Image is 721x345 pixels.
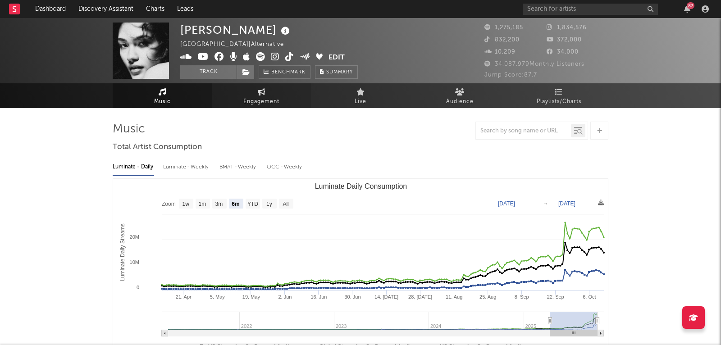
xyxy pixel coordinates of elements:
a: Benchmark [259,65,310,79]
text: 8. Sep [515,294,529,300]
span: Music [154,96,171,107]
span: 34,000 [547,49,579,55]
button: Track [180,65,237,79]
div: OCC - Weekly [267,159,303,175]
text: 22. Sep [547,294,564,300]
text: 21. Apr [176,294,192,300]
input: Search by song name or URL [476,127,571,135]
button: Edit [329,52,345,64]
text: 5. May [210,294,225,300]
text: 3m [215,201,223,207]
text: [DATE] [558,200,575,207]
text: 1w [183,201,190,207]
text: Luminate Daily Streams [119,223,126,281]
text: → [543,200,548,207]
text: 0 [137,285,139,290]
span: Benchmark [271,67,306,78]
span: Audience [446,96,474,107]
button: 87 [684,5,690,13]
span: Engagement [243,96,279,107]
div: [GEOGRAPHIC_DATA] | Alternative [180,39,294,50]
a: Live [311,83,410,108]
span: 10,209 [484,49,516,55]
div: Luminate - Weekly [163,159,210,175]
text: 11. Aug [446,294,462,300]
span: Live [355,96,366,107]
text: 28. [DATE] [408,294,432,300]
a: Audience [410,83,509,108]
text: 16. Jun [310,294,327,300]
button: Summary [315,65,358,79]
div: 87 [687,2,694,9]
text: Luminate Daily Consumption [315,182,407,190]
span: 1,834,576 [547,25,587,31]
div: BMAT - Weekly [219,159,258,175]
text: 2. Jun [278,294,292,300]
input: Search for artists [523,4,658,15]
span: 1,275,185 [484,25,523,31]
a: Music [113,83,212,108]
text: 6m [232,201,239,207]
text: YTD [247,201,258,207]
span: Playlists/Charts [537,96,581,107]
span: Total Artist Consumption [113,142,202,153]
text: 25. Aug [479,294,496,300]
text: 1m [199,201,206,207]
div: Luminate - Daily [113,159,154,175]
a: Playlists/Charts [509,83,608,108]
text: 30. Jun [344,294,360,300]
text: All [283,201,288,207]
text: [DATE] [498,200,515,207]
text: 10M [130,259,139,265]
span: Summary [326,70,353,75]
span: 34,087,979 Monthly Listeners [484,61,584,67]
text: 19. May [242,294,260,300]
text: 6. Oct [583,294,596,300]
span: Jump Score: 87.7 [484,72,537,78]
div: [PERSON_NAME] [180,23,292,37]
text: 1y [266,201,272,207]
text: Zoom [162,201,176,207]
a: Engagement [212,83,311,108]
text: 20M [130,234,139,240]
text: 14. [DATE] [374,294,398,300]
span: 372,000 [547,37,582,43]
span: 832,200 [484,37,520,43]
